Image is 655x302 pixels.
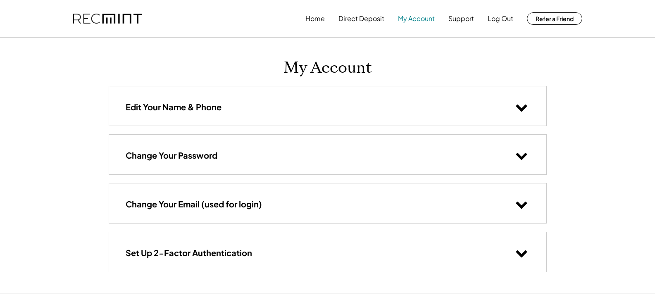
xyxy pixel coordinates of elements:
[283,58,372,78] h1: My Account
[126,150,217,161] h3: Change Your Password
[73,14,142,24] img: recmint-logotype%403x.png
[398,10,435,27] button: My Account
[488,10,513,27] button: Log Out
[126,102,222,112] h3: Edit Your Name & Phone
[126,247,252,258] h3: Set Up 2-Factor Authentication
[126,199,262,209] h3: Change Your Email (used for login)
[527,12,582,25] button: Refer a Friend
[338,10,384,27] button: Direct Deposit
[448,10,474,27] button: Support
[305,10,325,27] button: Home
